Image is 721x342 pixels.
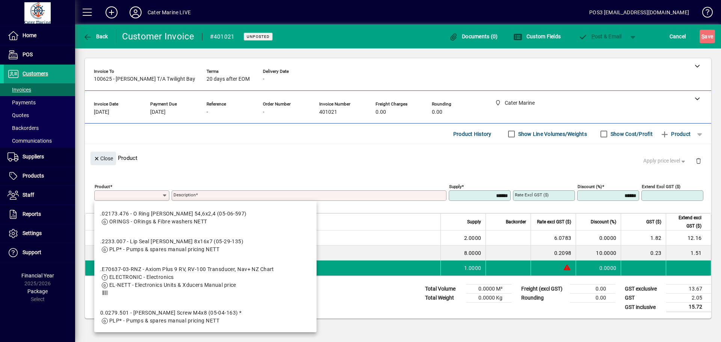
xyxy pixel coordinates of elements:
a: Payments [4,96,75,109]
div: 6.0783 [535,234,571,242]
span: 0.00 [432,109,442,115]
span: PLP* - Pumps & spares manual pricing NETT [109,318,219,324]
span: ave [701,30,713,42]
span: - [207,109,208,115]
span: Backorder [506,218,526,226]
mat-label: Extend excl GST ($) [642,184,680,189]
mat-option: .02173.476 - O Ring Johnson 54,6x2,4 (05-06-597) [94,204,317,232]
a: Staff [4,186,75,205]
mat-label: Supply [449,184,462,189]
span: Communications [8,138,52,144]
span: Products [23,173,44,179]
a: Settings [4,224,75,243]
span: 8.0000 [464,249,481,257]
span: Rate excl GST ($) [537,218,571,226]
app-page-header-button: Back [75,30,116,43]
div: POS3 [EMAIL_ADDRESS][DOMAIN_NAME] [589,6,689,18]
mat-option: 0.0279.501 - Johnson Screw M4x8 (05-04-163) * [94,303,317,331]
span: 20 days after EOM [207,76,250,82]
span: [DATE] [94,109,109,115]
td: Total Weight [421,294,466,303]
button: Profile [124,6,148,19]
span: Cancel [670,30,686,42]
td: 0.00 [570,285,615,294]
mat-label: Product [95,184,110,189]
button: Documents (0) [447,30,500,43]
a: Suppliers [4,148,75,166]
div: #401021 [210,31,235,43]
span: Backorders [8,125,39,131]
td: 0.0000 [576,231,621,246]
span: Product History [453,128,492,140]
span: ELECTRONIC - Electronics [109,274,174,280]
span: [DATE] [150,109,166,115]
button: Custom Fields [511,30,563,43]
mat-label: Description [173,192,196,197]
span: GST ($) [646,218,661,226]
span: Settings [23,230,42,236]
span: POS [23,51,33,57]
span: 401021 [319,109,337,115]
mat-option: .E70637-03-RNZ - Axiom Plus 9 RV, RV-100 Transducer, Nav+ NZ Chart [94,259,317,303]
button: Save [700,30,715,43]
button: Cancel [668,30,688,43]
div: Cater Marine LIVE [148,6,191,18]
button: Add [100,6,124,19]
td: 0.0000 Kg [466,294,511,303]
span: Staff [23,192,34,198]
td: GST exclusive [621,285,666,294]
span: Supply [467,218,481,226]
span: Custom Fields [513,33,561,39]
span: 0.00 [376,109,386,115]
button: Product History [450,127,495,141]
div: .2233.007 - Lip Seal [PERSON_NAME] 8x16x7 (05-29-135) [100,238,243,246]
span: P [591,33,595,39]
td: Rounding [517,294,570,303]
span: Payments [8,99,36,105]
div: 0.0279.501 - [PERSON_NAME] Screw M4x8 (05-04-163) * [100,309,241,317]
button: Close [91,152,116,165]
a: POS [4,45,75,64]
span: Financial Year [21,273,54,279]
span: S [701,33,704,39]
span: Customers [23,71,48,77]
span: Package [27,288,48,294]
span: Quotes [8,112,29,118]
span: ost & Email [578,33,622,39]
td: 1.51 [666,246,711,261]
div: .02173.476 - O Ring [PERSON_NAME] 54,6x2,4 (05-06-597) [100,210,247,218]
span: Discount (%) [591,218,616,226]
span: - [263,76,264,82]
app-page-header-button: Close [89,155,118,161]
span: Close [94,152,113,165]
td: 0.00 [570,294,615,303]
span: PLP* - Pumps & spares manual pricing NETT [109,246,219,252]
span: Documents (0) [449,33,498,39]
td: GST [621,294,666,303]
td: 0.0000 M³ [466,285,511,294]
a: Quotes [4,109,75,122]
button: Delete [689,152,707,170]
div: Product [85,144,711,172]
td: 2.05 [666,294,711,303]
span: Home [23,32,36,38]
td: 0.23 [621,246,666,261]
label: Show Line Volumes/Weights [517,130,587,138]
td: 15.72 [666,303,711,312]
div: 0.2098 [535,249,571,257]
span: 2.0000 [464,234,481,242]
td: 10.0000 [576,246,621,261]
span: Suppliers [23,154,44,160]
span: Support [23,249,41,255]
a: Products [4,167,75,185]
span: Reports [23,211,41,217]
span: Unposted [247,34,270,39]
mat-option: .2233.007 - Lip Seal Johnson 8x16x7 (05-29-135) [94,232,317,259]
td: 0.0000 [576,261,621,276]
a: Home [4,26,75,45]
span: Back [83,33,108,39]
button: Apply price level [640,154,690,168]
a: Backorders [4,122,75,134]
span: 1.0000 [464,264,481,272]
a: Support [4,243,75,262]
